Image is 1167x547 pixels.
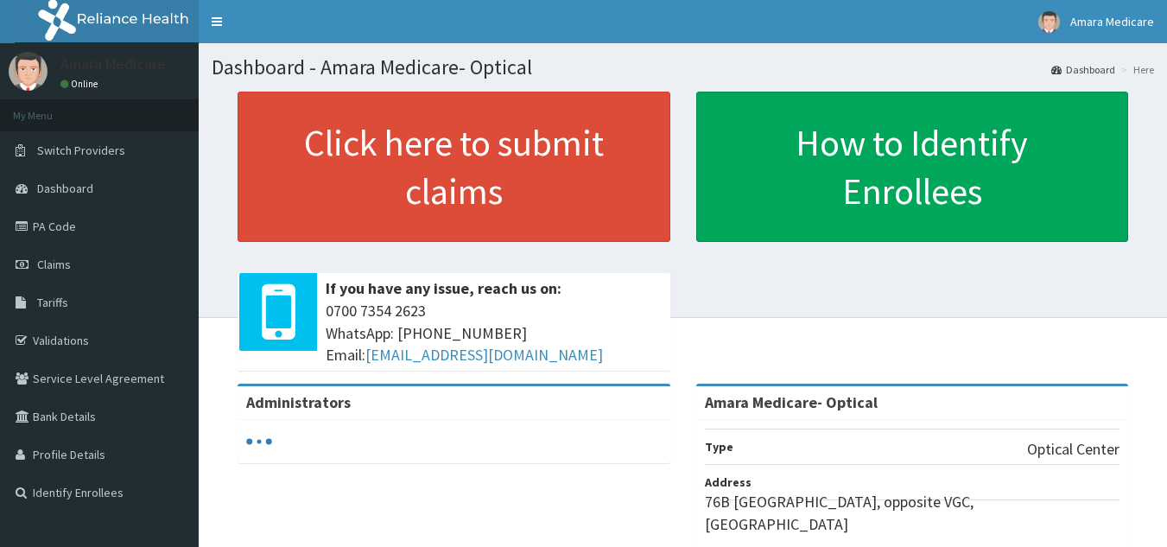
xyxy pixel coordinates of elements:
[37,295,68,310] span: Tariffs
[705,491,1120,535] p: 76B [GEOGRAPHIC_DATA], opposite VGC, [GEOGRAPHIC_DATA]
[1051,62,1115,77] a: Dashboard
[37,181,93,196] span: Dashboard
[9,52,48,91] img: User Image
[60,56,166,72] p: Amara Medicare
[37,257,71,272] span: Claims
[37,143,125,158] span: Switch Providers
[326,300,662,366] span: 0700 7354 2623 WhatsApp: [PHONE_NUMBER] Email:
[365,345,603,365] a: [EMAIL_ADDRESS][DOMAIN_NAME]
[246,429,272,455] svg: audio-loading
[1117,62,1154,77] li: Here
[705,392,878,412] strong: Amara Medicare- Optical
[326,278,561,298] b: If you have any issue, reach us on:
[212,56,1154,79] h1: Dashboard - Amara Medicare- Optical
[705,474,752,490] b: Address
[238,92,670,242] a: Click here to submit claims
[1027,438,1119,461] p: Optical Center
[1070,14,1154,29] span: Amara Medicare
[246,392,351,412] b: Administrators
[705,439,733,455] b: Type
[1038,11,1060,33] img: User Image
[696,92,1129,242] a: How to Identify Enrollees
[60,78,102,90] a: Online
